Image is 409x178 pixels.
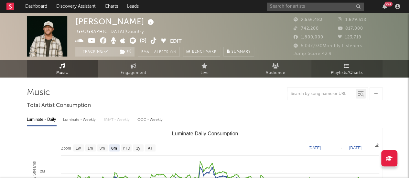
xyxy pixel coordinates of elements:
[294,52,332,56] span: Jump Score: 42.9
[138,47,180,57] button: Email AlertsOn
[75,47,116,57] button: Tracking
[122,146,130,151] text: YTD
[172,131,238,136] text: Luminate Daily Consumption
[294,18,323,22] span: 2,556,483
[287,91,356,97] input: Search by song name or URL
[116,47,135,57] button: (1)
[294,44,362,48] span: 5,037,930 Monthly Listeners
[87,146,93,151] text: 1m
[76,146,81,151] text: 1w
[99,146,105,151] text: 3m
[61,146,71,151] text: Zoom
[240,60,311,78] a: Audience
[183,47,220,57] a: Benchmark
[382,4,387,9] button: 99+
[121,69,146,77] span: Engagement
[349,146,361,150] text: [DATE]
[75,28,151,36] div: [GEOGRAPHIC_DATA] | Country
[311,60,382,78] a: Playlists/Charts
[294,26,319,31] span: 742,200
[266,69,285,77] span: Audience
[338,18,366,22] span: 1,629,518
[384,2,393,6] div: 99 +
[136,146,140,151] text: 1y
[116,47,135,57] span: ( 1 )
[98,60,169,78] a: Engagement
[148,146,152,151] text: All
[267,3,364,11] input: Search for artists
[56,69,68,77] span: Music
[137,114,163,125] div: OCC - Weekly
[294,35,323,39] span: 1,800,000
[63,114,97,125] div: Luminate - Weekly
[27,102,91,110] span: Total Artist Consumption
[170,37,182,46] button: Edit
[331,69,363,77] span: Playlists/Charts
[308,146,321,150] text: [DATE]
[27,114,57,125] div: Luminate - Daily
[231,50,251,54] span: Summary
[223,47,254,57] button: Summary
[170,50,176,54] em: On
[27,60,98,78] a: Music
[169,60,240,78] a: Live
[40,169,45,173] text: 2M
[339,146,342,150] text: →
[75,16,156,27] div: [PERSON_NAME]
[338,26,363,31] span: 817,000
[338,35,361,39] span: 123,719
[200,69,209,77] span: Live
[111,146,117,151] text: 6m
[192,48,217,56] span: Benchmark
